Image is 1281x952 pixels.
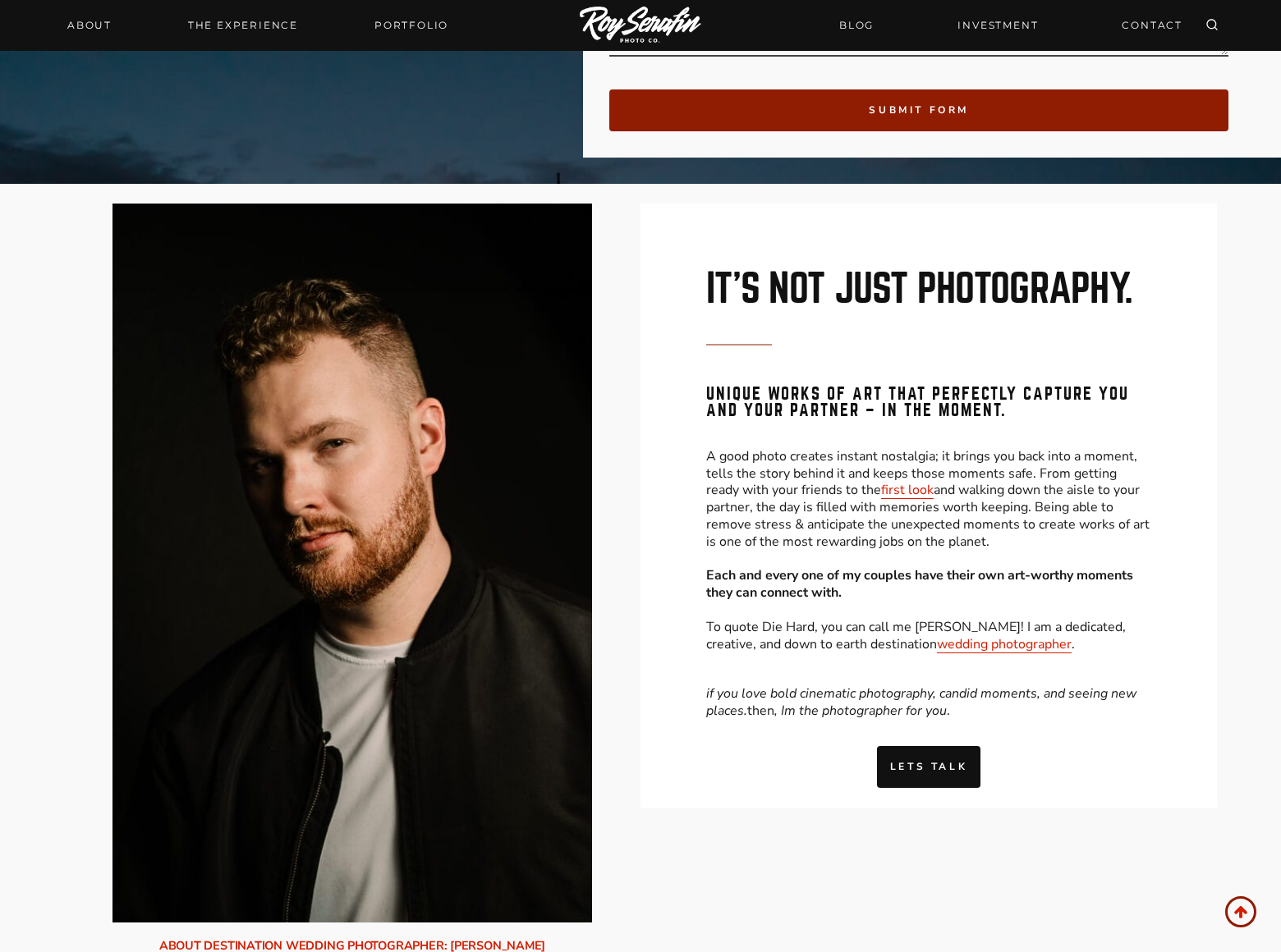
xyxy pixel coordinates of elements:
h3: unique works of art that perfectly capture you and your partner – in the moment. [706,386,1151,433]
img: Logo of Roy Serafin Photo Co., featuring stylized text in white on a light background, representi... [580,7,701,45]
a: THE EXPERIENCE [178,14,308,37]
span: lets talk [890,759,967,775]
a: About [57,14,122,37]
span: submit form [869,103,969,118]
a: INVESTMENT [948,11,1048,39]
nav: Primary Navigation [57,14,458,37]
em: if you love bold cinematic photography, candid moments, and seeing new places. [706,684,1136,720]
nav: Secondary Navigation [829,11,1192,39]
a: Portfolio [365,14,458,37]
h2: IT’S NOT JUST photography. [706,269,1151,309]
a: CONTACT [1112,11,1192,39]
img: Destination Wedding Photographer 8 [112,204,592,922]
p: A good photo creates instant nostalgia; it brings you back into a moment, tells the story behind ... [706,442,1151,660]
a: lets talk [877,746,980,788]
a: Scroll to top [1225,896,1256,927]
button: submit form [609,89,1228,131]
a: BLOG [829,11,884,39]
em: , Im the photographer for you [774,702,947,720]
strong: Each and every one of my couples have their own art-worthy moments they can connect with. [706,566,1133,602]
button: View Search Form [1201,14,1224,37]
a: first look [881,481,934,499]
a: wedding photographer [937,635,1072,653]
p: then . [706,685,1151,720]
